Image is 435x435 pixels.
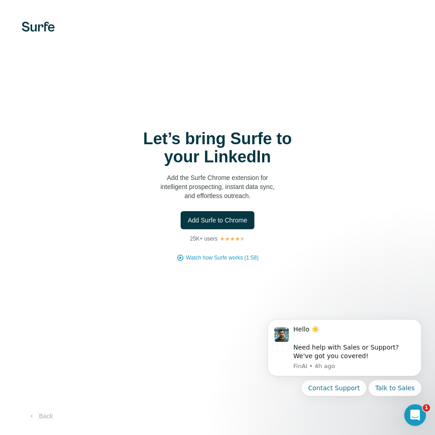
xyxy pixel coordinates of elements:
iframe: Intercom notifications message [254,308,435,430]
span: Add Surfe to Chrome [188,216,248,225]
p: Add the Surfe Chrome extension for intelligent prospecting, instant data sync, and effortless out... [127,173,308,200]
span: 1 [423,404,430,411]
iframe: Intercom live chat [404,404,426,426]
h1: Let’s bring Surfe to your LinkedIn [127,130,308,166]
p: 25K+ users [190,235,217,243]
img: Rating Stars [220,236,245,241]
button: Add Surfe to Chrome [181,211,255,229]
img: Surfe's logo [22,22,55,32]
button: Watch how Surfe works (1:58) [186,254,258,262]
button: Back [22,408,59,424]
